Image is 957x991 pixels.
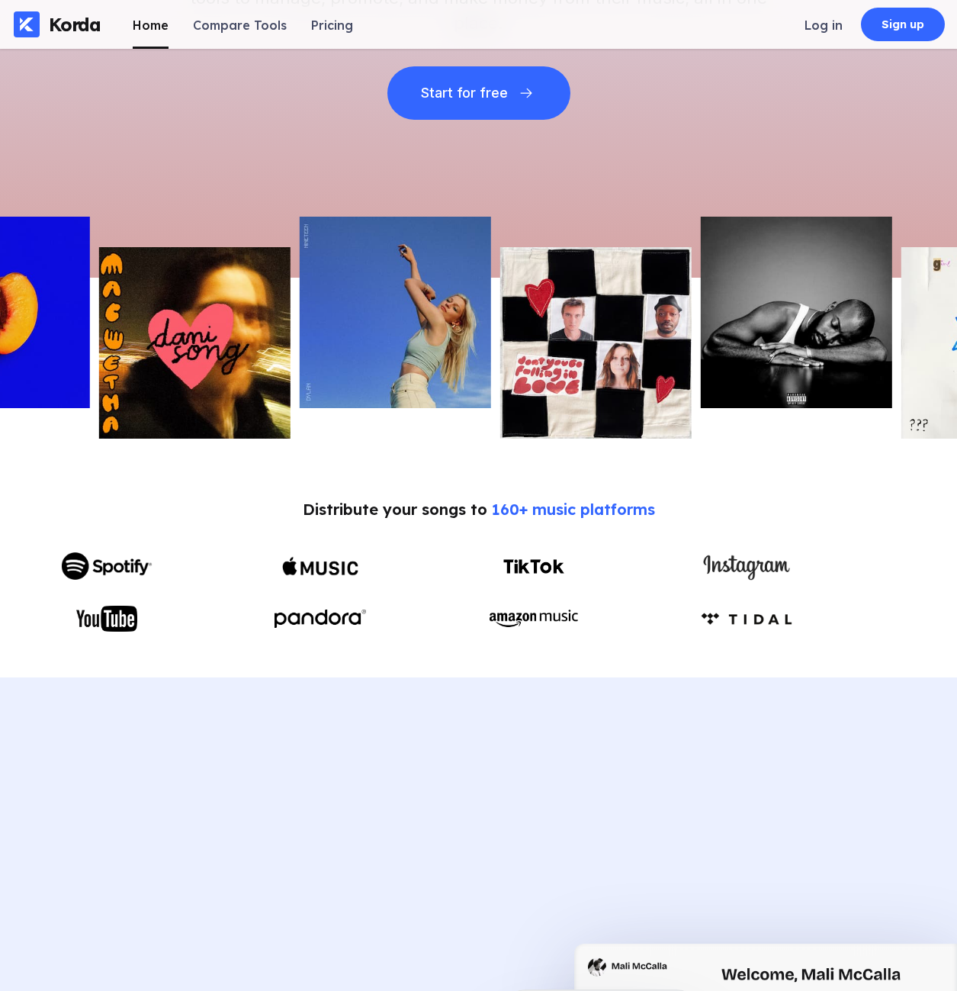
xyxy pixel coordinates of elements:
[76,606,137,631] img: YouTube
[503,559,564,574] img: TikTok
[133,18,169,33] div: Home
[701,550,792,583] img: Instagram
[701,217,892,408] img: Picture of the author
[61,552,153,580] img: Spotify
[300,217,491,408] img: Picture of the author
[861,8,945,41] a: Sign up
[492,500,655,519] span: 160+ music platforms
[311,18,353,33] div: Pricing
[282,545,358,587] img: Apple Music
[701,613,792,626] img: Amazon
[99,247,291,439] img: Picture of the author
[303,500,655,519] div: Distribute your songs to
[421,85,508,101] div: Start for free
[488,606,580,631] img: Amazon
[500,247,692,439] img: Picture of the author
[804,18,843,33] div: Log in
[882,17,925,32] div: Sign up
[49,13,101,36] div: Korda
[275,610,366,628] img: Pandora
[193,18,287,33] div: Compare Tools
[387,66,570,120] button: Start for free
